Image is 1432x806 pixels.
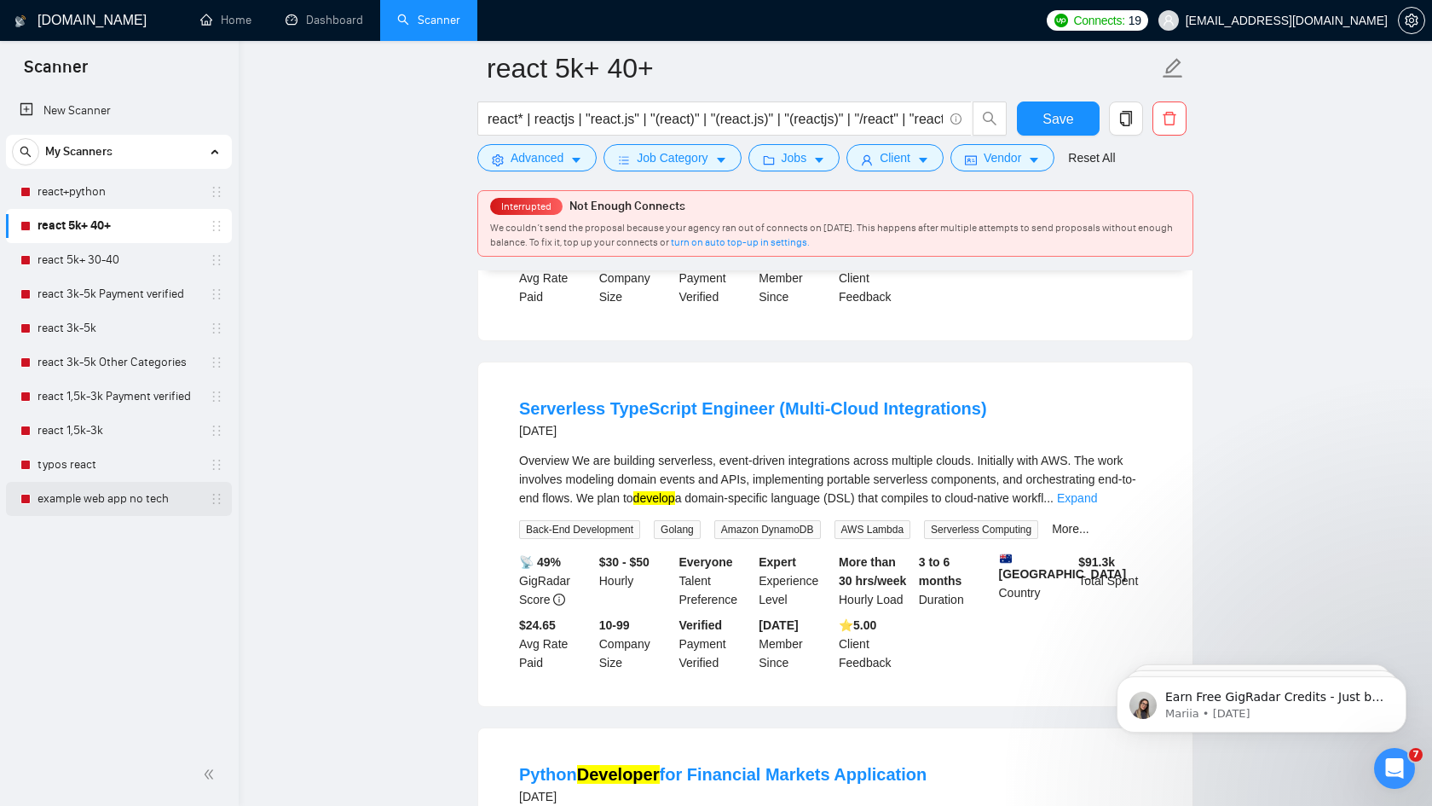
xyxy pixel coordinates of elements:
a: example web app no tech [38,482,199,516]
input: Scanner name... [487,47,1158,90]
span: user [861,154,873,166]
button: search [12,138,39,165]
div: Client Feedback [835,250,915,306]
span: holder [210,424,223,438]
div: Talent Preference [676,553,756,609]
div: Experience Level [755,553,835,609]
span: setting [492,154,504,166]
span: double-left [203,766,220,783]
span: Job Category [637,148,707,167]
a: react 3k-5k [38,311,199,345]
span: search [13,146,38,158]
span: caret-down [813,154,825,166]
span: info-circle [553,594,565,606]
a: Serverless TypeScript Engineer (Multi-Cloud Integrations) [519,399,987,418]
span: idcard [965,154,977,166]
img: upwork-logo.png [1054,14,1068,27]
span: info-circle [950,113,961,125]
span: 7 [1409,748,1423,762]
span: holder [210,492,223,506]
button: copy [1109,101,1143,136]
span: ... [1043,491,1054,505]
div: Avg Rate Paid [516,250,596,306]
div: Company Size [596,250,676,306]
a: react+python [38,175,199,209]
div: [DATE] [519,420,987,441]
b: $24.65 [519,618,556,632]
mark: Developer [577,765,660,784]
a: react 3k-5k Payment verified [38,277,199,311]
button: idcardVendorcaret-down [950,144,1054,171]
span: holder [210,253,223,267]
button: search [973,101,1007,136]
b: $ 91.3k [1078,555,1115,569]
b: 📡 49% [519,555,561,569]
a: typos react [38,448,199,482]
span: We couldn’t send the proposal because your agency ran out of connects on [DATE]. This happens aft... [490,222,1173,248]
div: Hourly [596,553,676,609]
span: caret-down [715,154,727,166]
b: 10-99 [599,618,630,632]
div: Hourly Load [835,553,915,609]
span: holder [210,322,223,335]
button: barsJob Categorycaret-down [603,144,741,171]
input: Search Freelance Jobs... [488,108,943,130]
a: Reset All [1068,148,1115,167]
div: Client Feedback [835,616,915,672]
img: logo [14,8,26,35]
button: Save [1017,101,1100,136]
span: setting [1399,14,1424,27]
a: More... [1052,522,1089,536]
div: Total Spent [1075,553,1155,609]
mark: develop [633,491,675,505]
span: folder [763,154,775,166]
span: bars [618,154,630,166]
span: delete [1153,111,1186,126]
a: Expand [1057,491,1097,505]
span: caret-down [570,154,582,166]
img: 🇦🇺 [1000,553,1012,565]
button: folderJobscaret-down [748,144,840,171]
iframe: Intercom notifications message [1091,641,1432,760]
div: Payment Verified [676,250,756,306]
div: Avg Rate Paid [516,616,596,672]
div: Duration [915,553,996,609]
a: react 5k+ 40+ [38,209,199,243]
span: Not Enough Connects [569,199,685,213]
span: holder [210,219,223,233]
span: Save [1042,108,1073,130]
li: My Scanners [6,135,232,516]
a: react 1,5k-3k Payment verified [38,380,199,414]
span: My Scanners [45,135,113,169]
a: turn on auto top-up in settings. [671,236,810,248]
b: 3 to 6 months [919,555,962,588]
span: caret-down [917,154,929,166]
a: dashboardDashboard [286,13,363,27]
span: 19 [1129,11,1141,30]
span: holder [210,356,223,369]
div: Member Since [755,616,835,672]
b: Expert [759,555,796,569]
span: Client [880,148,910,167]
span: holder [210,458,223,472]
span: search [973,111,1006,126]
a: react 3k-5k Other Categories [38,345,199,380]
span: Back-End Development [519,520,640,539]
div: Overview We are building serverless, event-driven integrations across multiple clouds. Initially ... [519,451,1152,507]
span: Amazon DynamoDB [714,520,821,539]
span: Interrupted [496,200,557,212]
span: AWS Lambda [834,520,911,539]
button: delete [1152,101,1187,136]
span: user [1163,14,1175,26]
button: settingAdvancedcaret-down [477,144,597,171]
span: Jobs [782,148,807,167]
a: PythonDeveloperfor Financial Markets Application [519,765,927,784]
div: Payment Verified [676,616,756,672]
b: More than 30 hrs/week [839,555,906,588]
div: Country [996,553,1076,609]
a: react 1,5k-3k [38,414,199,448]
